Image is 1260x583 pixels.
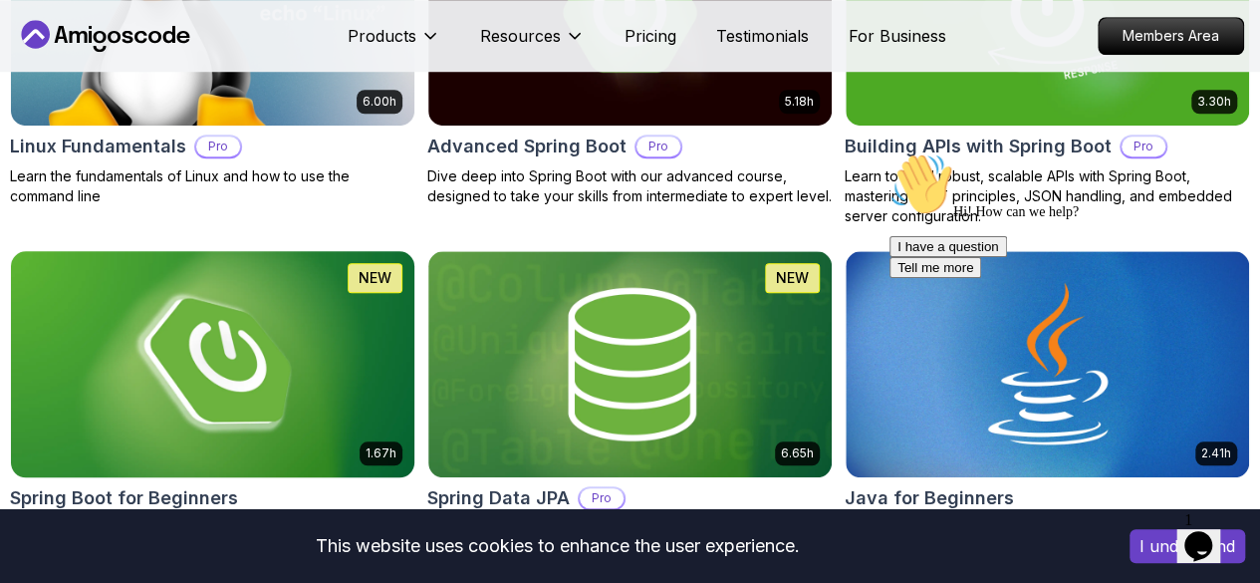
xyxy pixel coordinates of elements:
[427,250,833,558] a: Spring Data JPA card6.65hNEWSpring Data JPAProMaster database management, advanced querying, and ...
[10,133,186,160] h2: Linux Fundamentals
[348,24,440,64] button: Products
[427,484,570,512] h2: Spring Data JPA
[363,94,396,110] p: 6.00h
[845,250,1250,558] a: Java for Beginners card2.41hJava for BeginnersBeginner-friendly Java course for essential program...
[1130,529,1245,563] button: Accept cookies
[427,133,627,160] h2: Advanced Spring Boot
[845,484,1014,512] h2: Java for Beginners
[845,133,1112,160] h2: Building APIs with Spring Boot
[1197,94,1231,110] p: 3.30h
[781,445,814,461] p: 6.65h
[845,166,1250,226] p: Learn to build robust, scalable APIs with Spring Boot, mastering REST principles, JSON handling, ...
[1176,503,1240,563] iframe: chat widget
[8,60,197,75] span: Hi! How can we help?
[428,251,832,477] img: Spring Data JPA card
[625,24,676,48] a: Pricing
[366,445,396,461] p: 1.67h
[196,137,240,156] p: Pro
[849,24,946,48] a: For Business
[636,137,680,156] p: Pro
[8,113,100,134] button: Tell me more
[10,166,415,206] p: Learn the fundamentals of Linux and how to use the command line
[1098,17,1244,55] a: Members Area
[10,250,415,558] a: Spring Boot for Beginners card1.67hNEWSpring Boot for BeginnersBuild a CRUD API with Spring Boot ...
[8,8,367,134] div: 👋Hi! How can we help?I have a questionTell me more
[776,268,809,288] p: NEW
[846,251,1249,477] img: Java for Beginners card
[10,484,238,512] h2: Spring Boot for Beginners
[427,166,833,206] p: Dive deep into Spring Boot with our advanced course, designed to take your skills from intermedia...
[785,94,814,110] p: 5.18h
[580,488,624,508] p: Pro
[15,524,1100,568] div: This website uses cookies to enhance the user experience.
[1122,137,1165,156] p: Pro
[1099,18,1243,54] p: Members Area
[359,268,391,288] p: NEW
[882,145,1240,493] iframe: chat widget
[480,24,585,64] button: Resources
[8,92,126,113] button: I have a question
[716,24,809,48] a: Testimonials
[480,24,561,48] p: Resources
[8,8,72,72] img: :wave:
[348,24,416,48] p: Products
[1,245,424,482] img: Spring Boot for Beginners card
